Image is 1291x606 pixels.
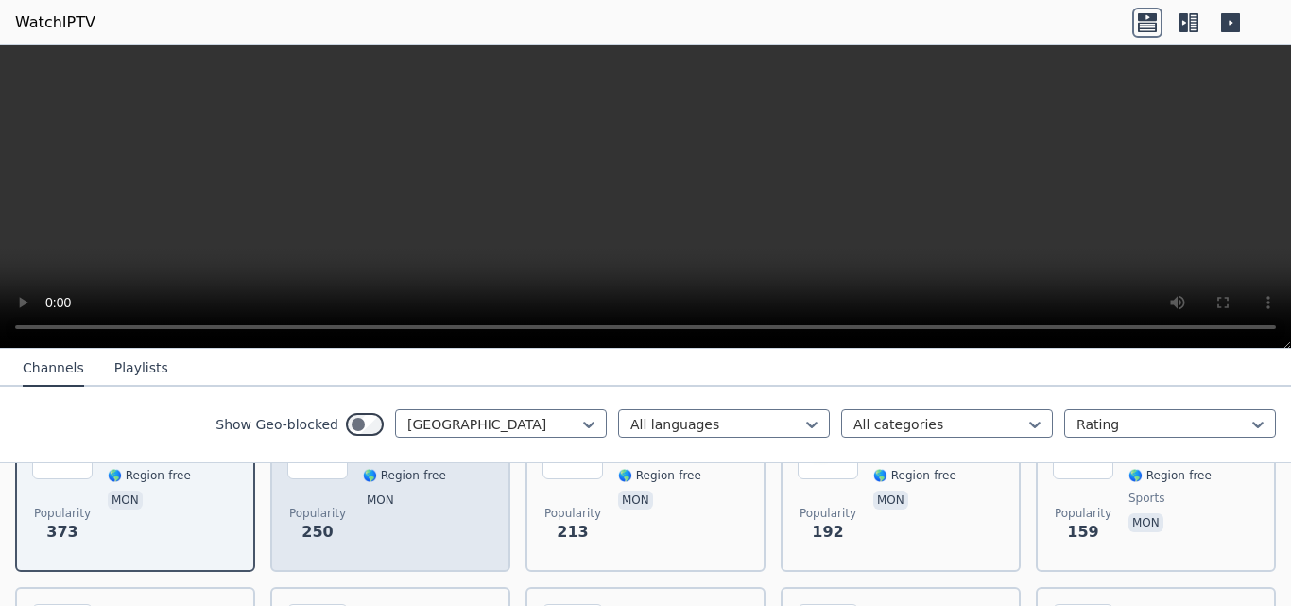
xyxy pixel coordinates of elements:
[873,491,908,510] p: mon
[363,468,446,483] span: 🌎 Region-free
[557,521,588,544] span: 213
[618,468,701,483] span: 🌎 Region-free
[1128,468,1212,483] span: 🌎 Region-free
[15,11,95,34] a: WatchIPTV
[812,521,843,544] span: 192
[1067,521,1098,544] span: 159
[1128,491,1164,506] span: sports
[618,491,653,510] p: mon
[34,506,91,521] span: Popularity
[301,521,333,544] span: 250
[108,491,143,510] p: mon
[1055,506,1111,521] span: Popularity
[215,415,338,434] label: Show Geo-blocked
[289,506,346,521] span: Popularity
[544,506,601,521] span: Popularity
[800,506,856,521] span: Popularity
[23,351,84,387] button: Channels
[46,521,77,544] span: 373
[363,491,398,510] p: mon
[108,468,191,483] span: 🌎 Region-free
[873,468,956,483] span: 🌎 Region-free
[114,351,168,387] button: Playlists
[1128,513,1163,532] p: mon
